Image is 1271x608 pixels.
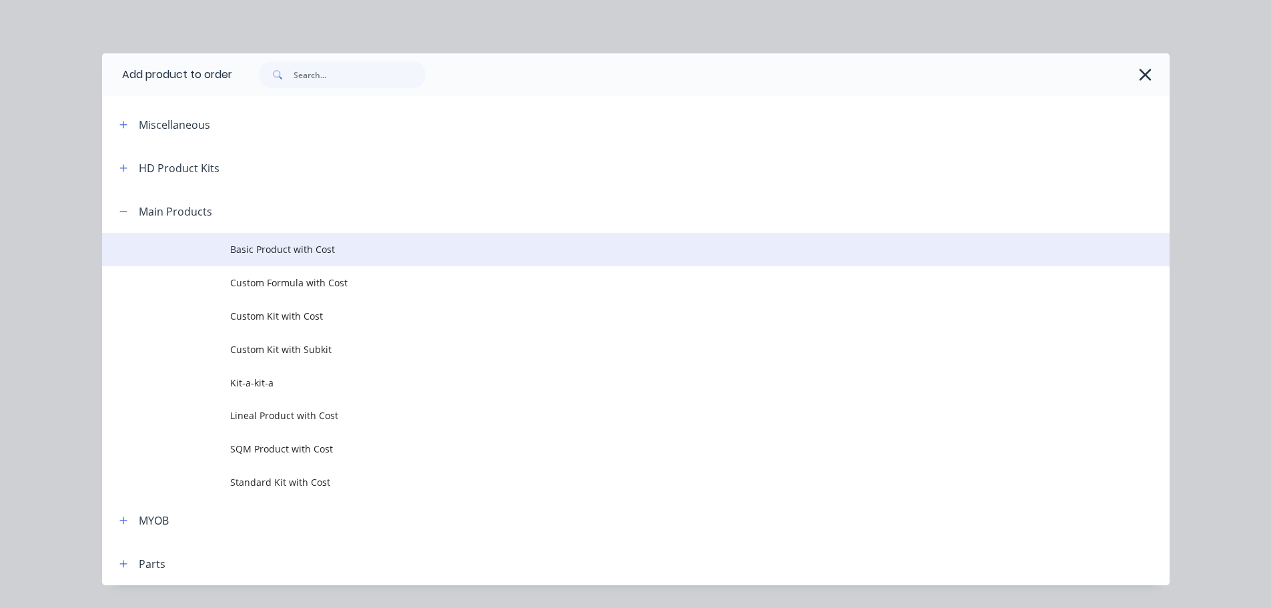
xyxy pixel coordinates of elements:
span: SQM Product with Cost [230,442,981,456]
div: Main Products [139,204,212,220]
div: Add product to order [102,53,232,96]
span: Custom Kit with Cost [230,309,981,323]
div: Miscellaneous [139,117,210,133]
span: Custom Kit with Subkit [230,342,981,356]
div: Parts [139,556,165,572]
input: Search... [294,61,426,88]
span: Custom Formula with Cost [230,276,981,290]
span: Basic Product with Cost [230,242,981,256]
div: MYOB [139,513,169,529]
div: HD Product Kits [139,160,220,176]
span: Lineal Product with Cost [230,408,981,422]
span: Kit-a-kit-a [230,376,981,390]
span: Standard Kit with Cost [230,475,981,489]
